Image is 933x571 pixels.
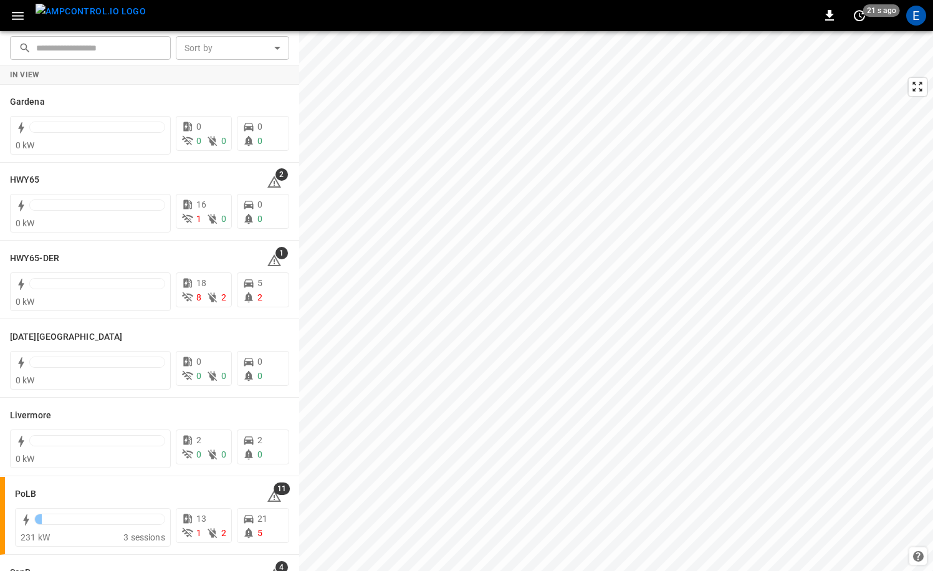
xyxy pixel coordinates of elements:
span: 0 [196,136,201,146]
span: 2 [221,292,226,302]
span: 11 [274,482,290,495]
span: 0 [196,122,201,132]
strong: In View [10,70,40,79]
span: 0 [257,122,262,132]
span: 0 [257,136,262,146]
span: 1 [275,247,288,259]
h6: Livermore [10,409,51,423]
span: 0 kW [16,140,35,150]
span: 0 [196,357,201,367]
span: 2 [275,168,288,181]
span: 0 [257,214,262,224]
h6: Karma Center [10,330,122,344]
canvas: Map [299,31,933,571]
span: 2 [257,292,262,302]
span: 16 [196,199,206,209]
span: 0 [196,449,201,459]
span: 3 sessions [123,532,165,542]
span: 2 [257,435,262,445]
h6: HWY65 [10,173,40,187]
span: 1 [196,528,201,538]
span: 0 [257,199,262,209]
span: 0 [257,357,262,367]
span: 231 kW [21,532,50,542]
span: 21 [257,514,267,524]
span: 0 [257,449,262,459]
span: 21 s ago [863,4,900,17]
div: profile-icon [906,6,926,26]
span: 8 [196,292,201,302]
span: 18 [196,278,206,288]
span: 0 kW [16,454,35,464]
span: 0 [196,371,201,381]
span: 0 [221,136,226,146]
span: 13 [196,514,206,524]
span: 0 [257,371,262,381]
h6: Gardena [10,95,45,109]
h6: HWY65-DER [10,252,59,266]
span: 0 kW [16,297,35,307]
span: 1 [196,214,201,224]
button: set refresh interval [849,6,869,26]
h6: PoLB [15,487,36,501]
span: 0 [221,371,226,381]
span: 5 [257,278,262,288]
span: 0 kW [16,375,35,385]
span: 2 [221,528,226,538]
span: 0 [221,449,226,459]
img: ampcontrol.io logo [36,4,146,19]
span: 0 [221,214,226,224]
span: 2 [196,435,201,445]
span: 0 kW [16,218,35,228]
span: 5 [257,528,262,538]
